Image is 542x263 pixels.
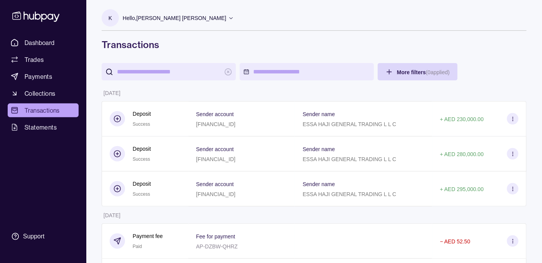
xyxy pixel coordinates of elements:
[25,72,52,81] span: Payments
[104,90,120,96] p: [DATE]
[8,120,79,134] a: Statements
[133,145,151,153] p: Deposit
[133,156,150,162] span: Success
[102,38,527,51] h1: Transactions
[303,146,335,152] p: Sender name
[303,121,396,127] p: ESSA HAJI GENERAL TRADING L L C
[303,156,396,162] p: ESSA HAJI GENERAL TRADING L L C
[8,36,79,50] a: Dashboard
[440,186,484,192] p: + AED 295,000.00
[397,69,450,75] span: More filters
[196,243,238,250] p: AP-DZBW-QHRZ
[25,123,57,132] span: Statements
[117,63,221,80] input: search
[8,103,79,117] a: Transactions
[378,63,458,80] button: More filters(0applied)
[426,69,450,75] p: ( 0 applied)
[25,38,55,47] span: Dashboard
[25,106,60,115] span: Transactions
[104,212,120,218] p: [DATE]
[440,116,484,122] p: + AED 230,000.00
[8,53,79,67] a: Trades
[303,111,335,117] p: Sender name
[23,232,44,241] div: Support
[8,228,79,245] a: Support
[8,70,79,83] a: Payments
[303,181,335,187] p: Sender name
[133,180,151,188] p: Deposit
[133,110,151,118] p: Deposit
[109,14,112,22] p: K
[440,151,484,157] p: + AED 280,000.00
[25,55,44,64] span: Trades
[133,244,142,249] span: Paid
[196,181,234,187] p: Sender account
[133,122,150,127] span: Success
[123,14,226,22] p: Hello, [PERSON_NAME] [PERSON_NAME]
[8,87,79,100] a: Collections
[303,191,396,197] p: ESSA HAJI GENERAL TRADING L L C
[440,238,470,245] p: − AED 52.50
[196,146,234,152] p: Sender account
[196,191,236,197] p: [FINANCIAL_ID]
[133,232,163,240] p: Payment fee
[25,89,55,98] span: Collections
[196,111,234,117] p: Sender account
[133,191,150,197] span: Success
[196,233,235,240] p: Fee for payment
[196,121,236,127] p: [FINANCIAL_ID]
[196,156,236,162] p: [FINANCIAL_ID]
